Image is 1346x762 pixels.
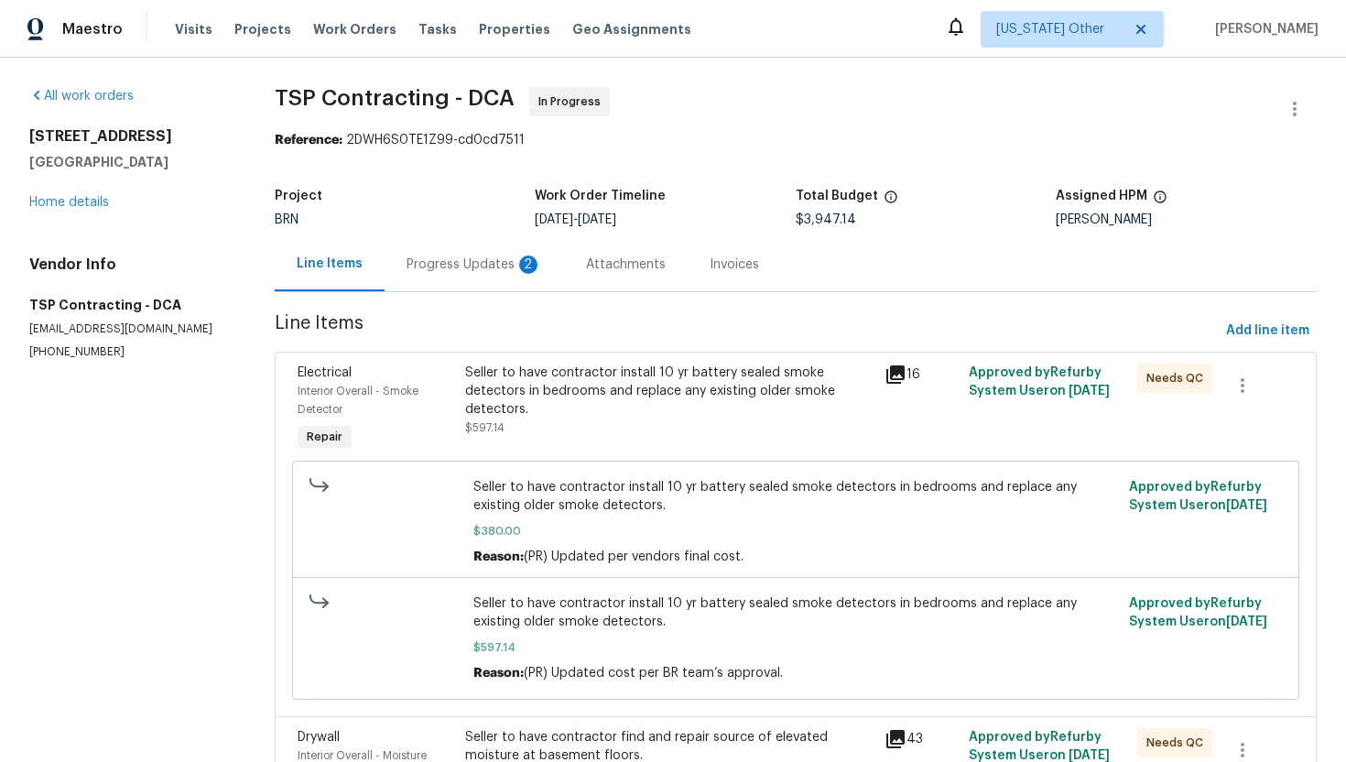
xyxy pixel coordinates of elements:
[62,20,123,38] span: Maestro
[407,256,542,274] div: Progress Updates
[275,87,515,109] span: TSP Contracting - DCA
[298,386,418,415] span: Interior Overall - Smoke Detector
[297,255,363,273] div: Line Items
[996,20,1122,38] span: [US_STATE] Other
[1208,20,1319,38] span: [PERSON_NAME]
[884,190,898,213] span: The total cost of line items that have been proposed by Opendoor. This sum includes line items th...
[234,20,291,38] span: Projects
[1226,499,1267,512] span: [DATE]
[1146,369,1210,387] span: Needs QC
[298,750,427,761] span: Interior Overall - Moisture
[298,366,352,379] span: Electrical
[29,256,231,274] h4: Vendor Info
[29,344,231,360] p: [PHONE_NUMBER]
[578,213,616,226] span: [DATE]
[710,256,759,274] div: Invoices
[473,522,1118,540] span: $380.00
[535,190,666,202] h5: Work Order Timeline
[1129,481,1267,512] span: Approved by Refurby System User on
[275,190,322,202] h5: Project
[299,428,350,446] span: Repair
[418,23,457,36] span: Tasks
[1226,615,1267,628] span: [DATE]
[29,153,231,171] h5: [GEOGRAPHIC_DATA]
[1129,597,1267,628] span: Approved by Refurby System User on
[473,594,1118,631] span: Seller to have contractor install 10 yr battery sealed smoke detectors in bedrooms and replace an...
[796,213,856,226] span: $3,947.14
[275,314,1219,348] span: Line Items
[969,731,1110,762] span: Approved by Refurby System User on
[1056,190,1147,202] h5: Assigned HPM
[1146,734,1210,752] span: Needs QC
[313,20,396,38] span: Work Orders
[29,127,231,146] h2: [STREET_ADDRESS]
[1219,314,1317,348] button: Add line item
[796,190,878,202] h5: Total Budget
[473,478,1118,515] span: Seller to have contractor install 10 yr battery sealed smoke detectors in bedrooms and replace an...
[885,364,958,386] div: 16
[969,366,1110,397] span: Approved by Refurby System User on
[524,667,783,680] span: (PR) Updated cost per BR team’s approval.
[572,20,691,38] span: Geo Assignments
[465,364,874,419] div: Seller to have contractor install 10 yr battery sealed smoke detectors in bedrooms and replace an...
[298,731,340,744] span: Drywall
[1153,190,1167,213] span: The hpm assigned to this work order.
[275,134,342,147] b: Reference:
[1069,749,1110,762] span: [DATE]
[275,131,1317,149] div: 2DWH6S0TE1Z99-cd0cd7511
[1226,320,1309,343] span: Add line item
[29,196,109,209] a: Home details
[465,422,505,433] span: $597.14
[29,90,134,103] a: All work orders
[538,93,608,111] span: In Progress
[519,256,537,274] div: 2
[479,20,550,38] span: Properties
[473,550,524,563] span: Reason:
[885,728,958,750] div: 43
[524,550,744,563] span: (PR) Updated per vendors final cost.
[586,256,666,274] div: Attachments
[473,638,1118,657] span: $597.14
[275,213,299,226] span: BRN
[1056,213,1317,226] div: [PERSON_NAME]
[535,213,616,226] span: -
[29,296,231,314] h5: TSP Contracting - DCA
[29,321,231,337] p: [EMAIL_ADDRESS][DOMAIN_NAME]
[473,667,524,680] span: Reason:
[535,213,573,226] span: [DATE]
[1069,385,1110,397] span: [DATE]
[175,20,212,38] span: Visits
